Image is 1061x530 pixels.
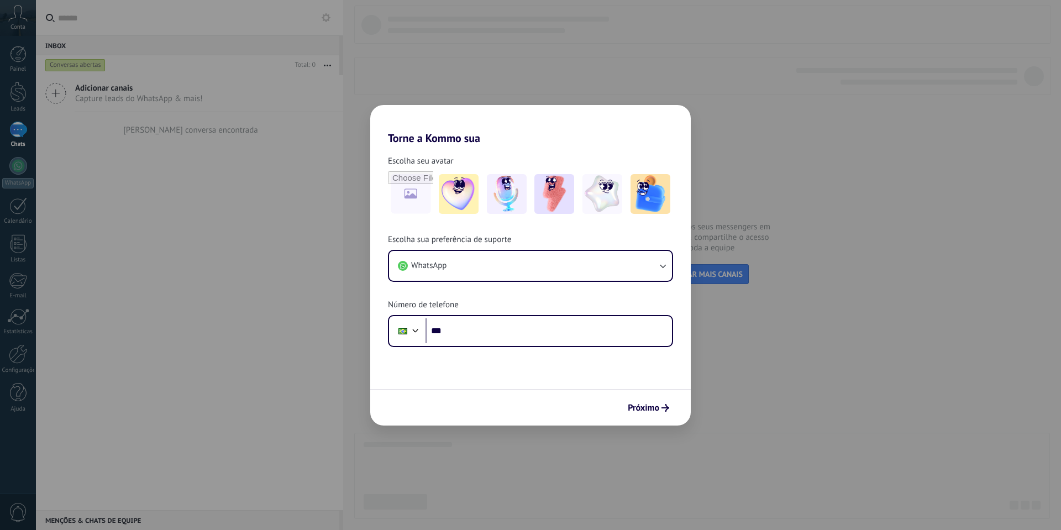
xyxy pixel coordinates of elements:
[439,174,479,214] img: -1.jpeg
[623,398,674,417] button: Próximo
[388,300,459,311] span: Número de telefone
[534,174,574,214] img: -3.jpeg
[631,174,670,214] img: -5.jpeg
[487,174,527,214] img: -2.jpeg
[582,174,622,214] img: -4.jpeg
[370,105,691,145] h2: Torne a Kommo sua
[388,156,454,167] span: Escolha seu avatar
[392,319,413,343] div: Brazil: + 55
[628,404,659,412] span: Próximo
[388,234,511,245] span: Escolha sua preferência de suporte
[389,251,672,281] button: WhatsApp
[411,260,447,271] span: WhatsApp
